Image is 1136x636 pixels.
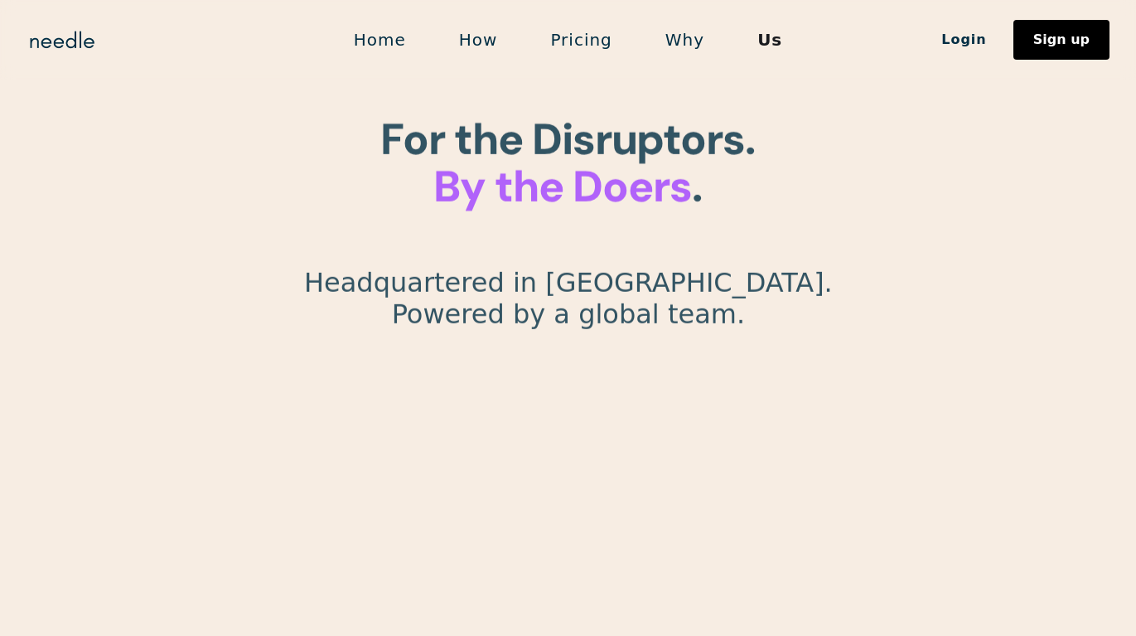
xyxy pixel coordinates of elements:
p: Headquartered in [GEOGRAPHIC_DATA]. Powered by a global team. [304,266,833,330]
h1: For the Disruptors. ‍ . ‍ [380,116,755,259]
a: Sign up [1013,20,1109,60]
a: Why [639,22,731,57]
a: Pricing [524,22,638,57]
a: How [433,22,524,57]
a: Home [327,22,433,57]
div: Sign up [1033,33,1090,46]
span: By the Doers [434,158,693,215]
a: Us [731,22,809,57]
a: Login [915,26,1013,54]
